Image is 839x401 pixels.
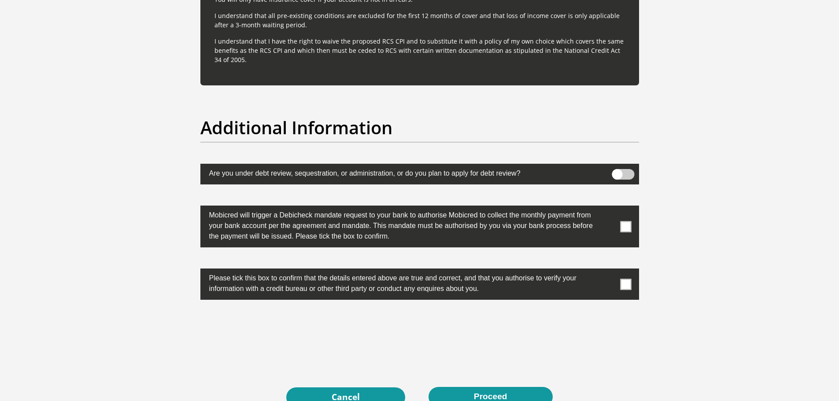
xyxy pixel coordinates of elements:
iframe: reCAPTCHA [353,321,487,355]
label: Are you under debt review, sequestration, or administration, or do you plan to apply for debt rev... [200,164,595,181]
p: I understand that all pre-existing conditions are excluded for the first 12 months of cover and t... [214,11,625,29]
p: I understand that I have the right to waive the proposed RCS CPI and to substitute it with a poli... [214,37,625,64]
label: Mobicred will trigger a Debicheck mandate request to your bank to authorise Mobicred to collect t... [200,206,595,244]
label: Please tick this box to confirm that the details entered above are true and correct, and that you... [200,269,595,296]
h2: Additional Information [200,117,639,138]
